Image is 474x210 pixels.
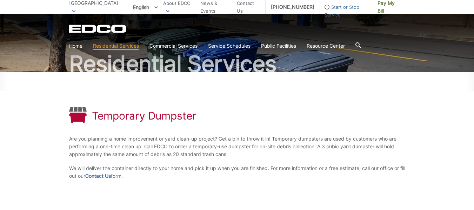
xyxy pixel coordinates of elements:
[307,42,345,50] a: Resource Center
[149,42,198,50] a: Commercial Services
[92,109,196,122] h1: Temporary Dumpster
[261,42,296,50] a: Public Facilities
[69,53,405,75] h2: Residential Services
[208,42,251,50] a: Service Schedules
[93,42,139,50] a: Residential Services
[69,42,82,50] a: Home
[128,1,163,13] span: English
[69,25,127,33] a: EDCD logo. Return to the homepage.
[85,172,111,180] a: Contact Us
[69,135,405,158] p: Are you planning a home improvement or yard clean-up project? Get a bin to throw it in! Temporary...
[69,164,405,180] p: We will deliver the container directly to your home and pick it up when you are finished. For mor...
